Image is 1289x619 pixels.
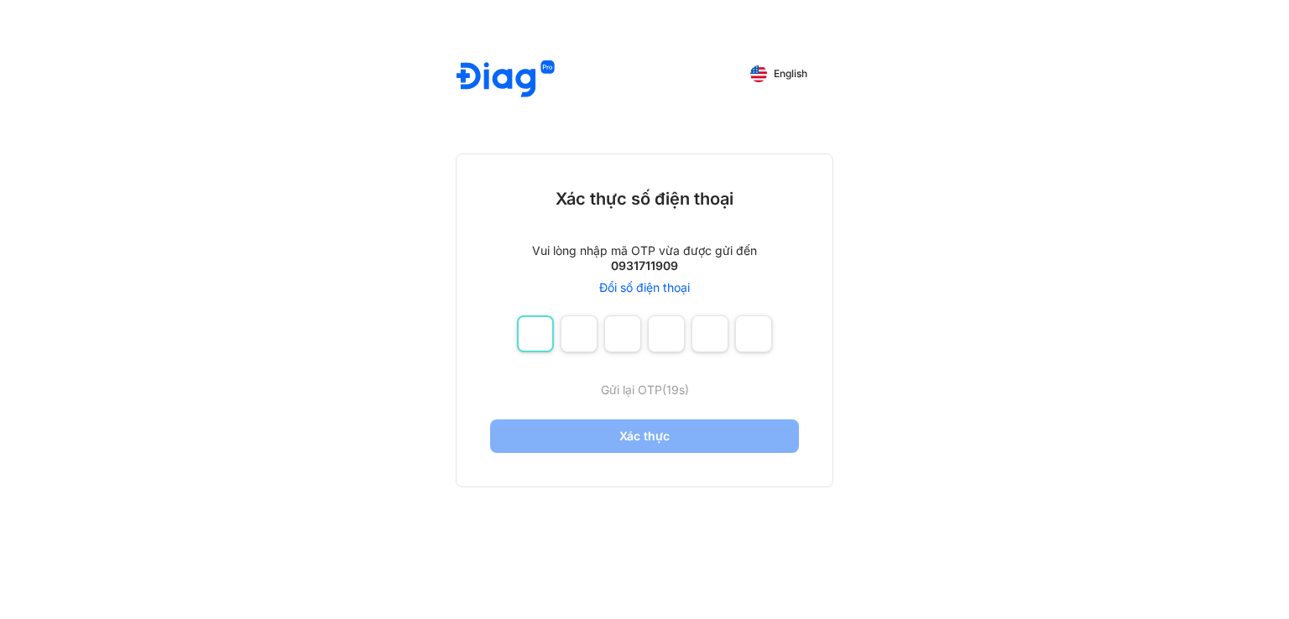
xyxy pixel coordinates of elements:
button: English [738,60,819,87]
div: 0931711909 [611,258,678,273]
span: English [774,68,807,80]
img: English [750,65,767,82]
button: Xác thực [490,419,799,453]
div: Vui lòng nhập mã OTP vừa được gửi đến [532,243,757,258]
img: logo [457,60,555,100]
a: Đổi số điện thoại [599,280,690,295]
div: Xác thực số điện thoại [556,188,733,210]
